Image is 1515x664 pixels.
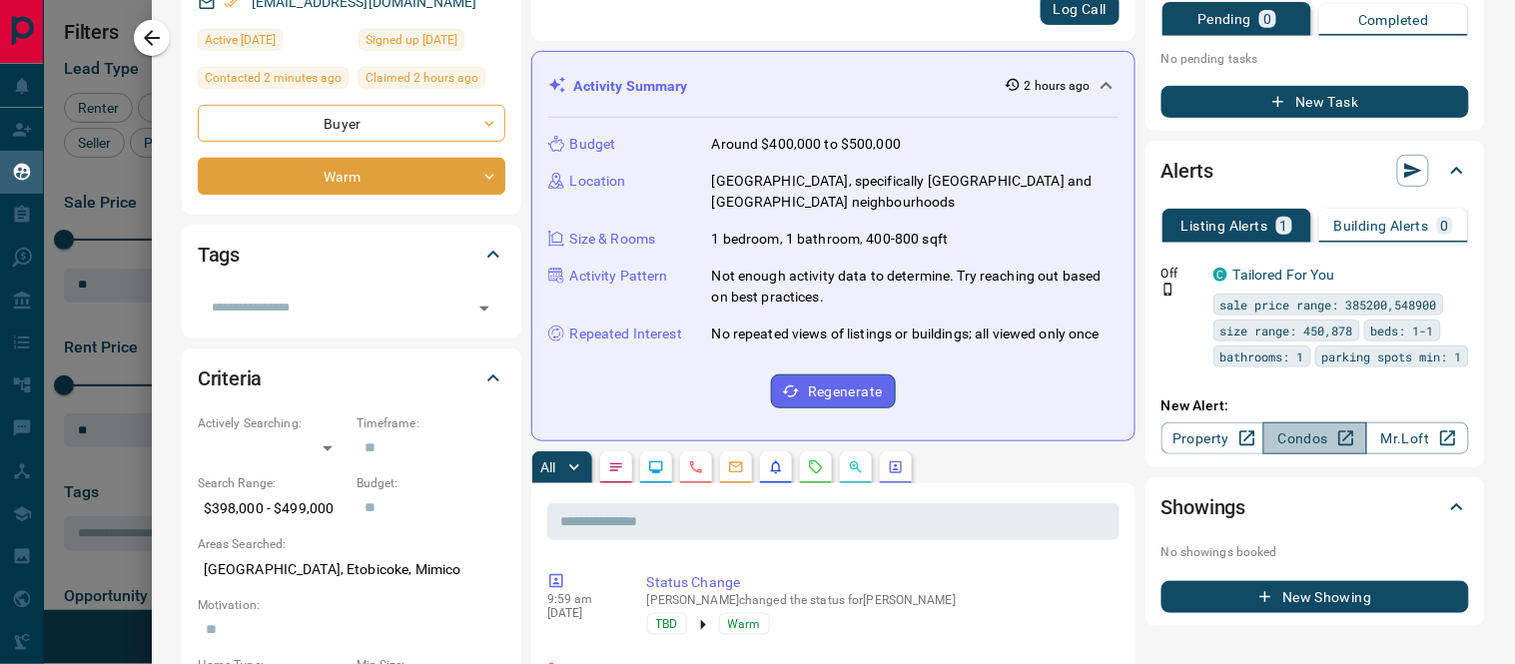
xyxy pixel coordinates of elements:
[198,474,347,492] p: Search Range:
[712,266,1119,308] p: Not enough activity data to determine. Try reaching out based on best practices.
[1334,219,1429,233] p: Building Alerts
[1213,268,1227,282] div: condos.ca
[1263,12,1271,26] p: 0
[198,596,505,614] p: Motivation:
[712,171,1119,213] p: [GEOGRAPHIC_DATA], specifically [GEOGRAPHIC_DATA] and [GEOGRAPHIC_DATA] neighbourhoods
[198,553,505,586] p: [GEOGRAPHIC_DATA], Etobicoke, Mimico
[712,134,902,155] p: Around $400,000 to $500,000
[1161,147,1469,195] div: Alerts
[198,354,505,402] div: Criteria
[1441,219,1449,233] p: 0
[648,459,664,475] svg: Lead Browsing Activity
[570,134,616,155] p: Budget
[548,68,1119,105] div: Activity Summary2 hours ago
[547,606,617,620] p: [DATE]
[1161,155,1213,187] h2: Alerts
[359,29,505,57] div: Thu Sep 11 2025
[357,414,505,432] p: Timeframe:
[688,459,704,475] svg: Calls
[1220,321,1353,340] span: size range: 450,878
[1220,346,1304,366] span: bathrooms: 1
[1181,219,1268,233] p: Listing Alerts
[540,460,556,474] p: All
[768,459,784,475] svg: Listing Alerts
[1161,491,1246,523] h2: Showings
[1161,44,1469,74] p: No pending tasks
[1025,77,1091,95] p: 2 hours ago
[728,459,744,475] svg: Emails
[198,231,505,279] div: Tags
[357,474,505,492] p: Budget:
[198,535,505,553] p: Areas Searched:
[1161,283,1175,297] svg: Push Notification Only
[198,492,347,525] p: $398,000 - $499,000
[547,592,617,606] p: 9:59 am
[570,324,682,344] p: Repeated Interest
[198,105,505,142] div: Buyer
[1220,295,1437,315] span: sale price range: 385200,548900
[712,324,1100,344] p: No repeated views of listings or buildings; all viewed only once
[574,76,688,97] p: Activity Summary
[470,295,498,323] button: Open
[366,30,457,50] span: Signed up [DATE]
[198,362,263,394] h2: Criteria
[205,68,342,88] span: Contacted 2 minutes ago
[1161,265,1201,283] p: Off
[1161,543,1469,561] p: No showings booked
[570,266,668,287] p: Activity Pattern
[366,68,478,88] span: Claimed 2 hours ago
[205,30,276,50] span: Active [DATE]
[570,171,626,192] p: Location
[1233,267,1335,283] a: Tailored For You
[1358,13,1429,27] p: Completed
[888,459,904,475] svg: Agent Actions
[771,374,896,408] button: Regenerate
[359,67,505,95] div: Sat Sep 13 2025
[608,459,624,475] svg: Notes
[198,67,349,95] div: Sat Sep 13 2025
[1322,346,1462,366] span: parking spots min: 1
[1161,422,1264,454] a: Property
[848,459,864,475] svg: Opportunities
[656,614,678,634] span: TBD
[1280,219,1288,233] p: 1
[1161,483,1469,531] div: Showings
[1161,395,1469,416] p: New Alert:
[198,29,349,57] div: Thu Sep 11 2025
[570,229,656,250] p: Size & Rooms
[728,614,761,634] span: Warm
[1161,581,1469,613] button: New Showing
[808,459,824,475] svg: Requests
[1371,321,1434,340] span: beds: 1-1
[647,593,1112,607] p: [PERSON_NAME] changed the status for [PERSON_NAME]
[198,158,505,195] div: Warm
[712,229,949,250] p: 1 bedroom, 1 bathroom, 400-800 sqft
[1366,422,1469,454] a: Mr.Loft
[198,239,240,271] h2: Tags
[1197,12,1251,26] p: Pending
[1263,422,1366,454] a: Condos
[647,572,1112,593] p: Status Change
[1161,86,1469,118] button: New Task
[198,414,347,432] p: Actively Searching:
